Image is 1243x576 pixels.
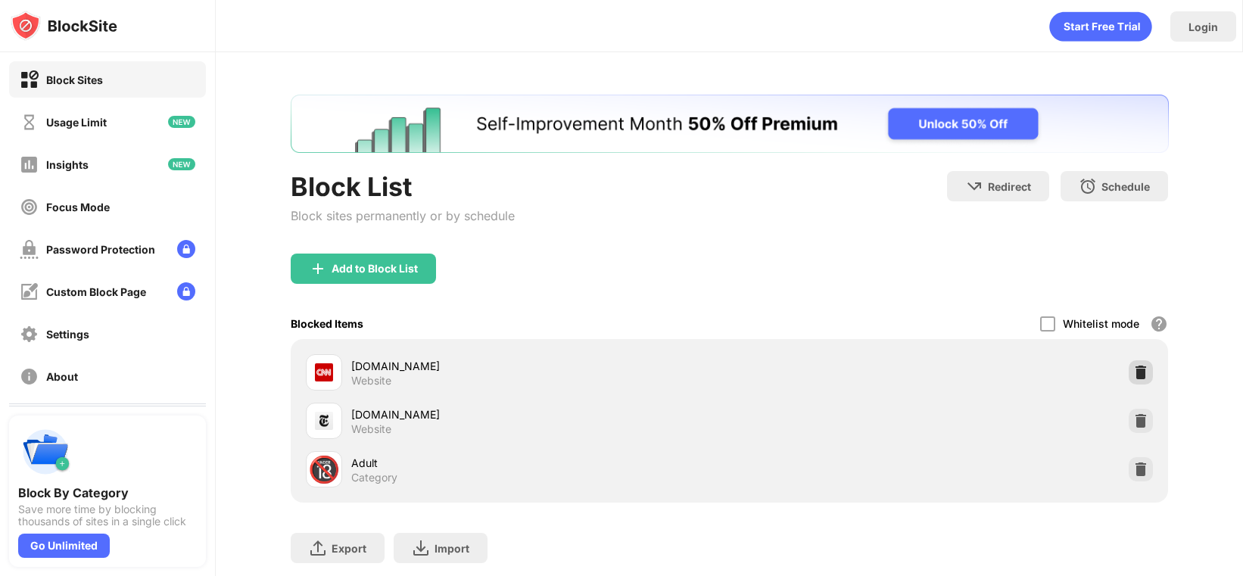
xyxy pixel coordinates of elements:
[18,425,73,479] img: push-categories.svg
[46,201,110,213] div: Focus Mode
[291,95,1169,153] iframe: Banner
[351,374,391,388] div: Website
[168,116,195,128] img: new-icon.svg
[46,158,89,171] div: Insights
[988,180,1031,193] div: Redirect
[46,73,103,86] div: Block Sites
[46,370,78,383] div: About
[1101,180,1150,193] div: Schedule
[291,208,515,223] div: Block sites permanently or by schedule
[18,485,197,500] div: Block By Category
[308,454,340,485] div: 🔞
[20,113,39,132] img: time-usage-off.svg
[332,542,366,555] div: Export
[435,542,469,555] div: Import
[46,285,146,298] div: Custom Block Page
[351,358,730,374] div: [DOMAIN_NAME]
[1049,11,1152,42] div: animation
[177,240,195,258] img: lock-menu.svg
[20,155,39,174] img: insights-off.svg
[20,70,39,89] img: block-on.svg
[291,317,363,330] div: Blocked Items
[20,198,39,216] img: focus-off.svg
[46,116,107,129] div: Usage Limit
[177,282,195,300] img: lock-menu.svg
[315,412,333,430] img: favicons
[1063,317,1139,330] div: Whitelist mode
[315,363,333,381] img: favicons
[20,367,39,386] img: about-off.svg
[291,171,515,202] div: Block List
[351,471,397,484] div: Category
[20,240,39,259] img: password-protection-off.svg
[351,455,730,471] div: Adult
[20,325,39,344] img: settings-off.svg
[18,503,197,528] div: Save more time by blocking thousands of sites in a single click
[20,282,39,301] img: customize-block-page-off.svg
[18,534,110,558] div: Go Unlimited
[351,406,730,422] div: [DOMAIN_NAME]
[46,243,155,256] div: Password Protection
[351,422,391,436] div: Website
[332,263,418,275] div: Add to Block List
[1188,20,1218,33] div: Login
[46,328,89,341] div: Settings
[11,11,117,41] img: logo-blocksite.svg
[168,158,195,170] img: new-icon.svg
